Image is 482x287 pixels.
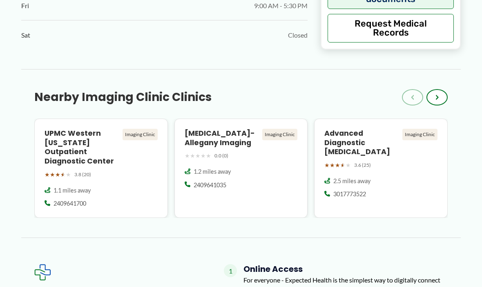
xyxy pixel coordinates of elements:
img: Expected Healthcare Logo [34,264,51,280]
div: Imaging Clinic [402,129,437,140]
span: ★ [50,169,55,180]
span: 2.5 miles away [333,177,370,185]
h3: Nearby Imaging Clinic Clinics [34,90,212,105]
span: 2409641035 [194,181,226,189]
a: UPMC Western [US_STATE] Outpatient Diagnostic Center Imaging Clinic ★★★★★ 3.8 (20) 1.1 miles away... [34,119,168,218]
span: ★ [66,169,71,180]
h4: [MEDICAL_DATA]-Allegany Imaging [185,129,259,148]
span: ★ [190,150,195,161]
span: ★ [201,150,206,161]
span: 0.0 (0) [214,151,228,160]
h4: UPMC Western [US_STATE] Outpatient Diagnostic Center [45,129,119,166]
div: Imaging Clinic [123,129,158,140]
span: 1.1 miles away [54,186,91,195]
h4: Online Access [243,264,448,274]
span: ★ [206,150,211,161]
span: ★ [346,160,351,170]
span: Closed [288,29,308,41]
span: ★ [335,160,340,170]
span: ★ [330,160,335,170]
span: ★ [45,169,50,180]
span: ★ [60,169,66,180]
span: › [435,92,439,102]
button: › [426,89,448,105]
span: ‹ [411,92,414,102]
button: Request Medical Records [328,14,454,43]
span: ★ [340,160,346,170]
a: Advanced Diagnostic [MEDICAL_DATA] Imaging Clinic ★★★★★ 3.6 (25) 2.5 miles away 3017773522 [314,119,448,218]
span: ★ [185,150,190,161]
span: 3017773522 [333,190,366,198]
span: ★ [324,160,330,170]
span: 1.2 miles away [194,168,231,176]
span: Sat [21,29,30,41]
span: ★ [195,150,201,161]
span: ★ [55,169,60,180]
span: 1 [224,264,237,277]
span: 3.8 (20) [74,170,91,179]
span: 2409641700 [54,200,86,208]
a: [MEDICAL_DATA]-Allegany Imaging Imaging Clinic ★★★★★ 0.0 (0) 1.2 miles away 2409641035 [174,119,308,218]
div: Imaging Clinic [262,129,297,140]
h4: Advanced Diagnostic [MEDICAL_DATA] [324,129,399,157]
span: 3.6 (25) [354,161,371,170]
button: ‹ [402,89,423,105]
